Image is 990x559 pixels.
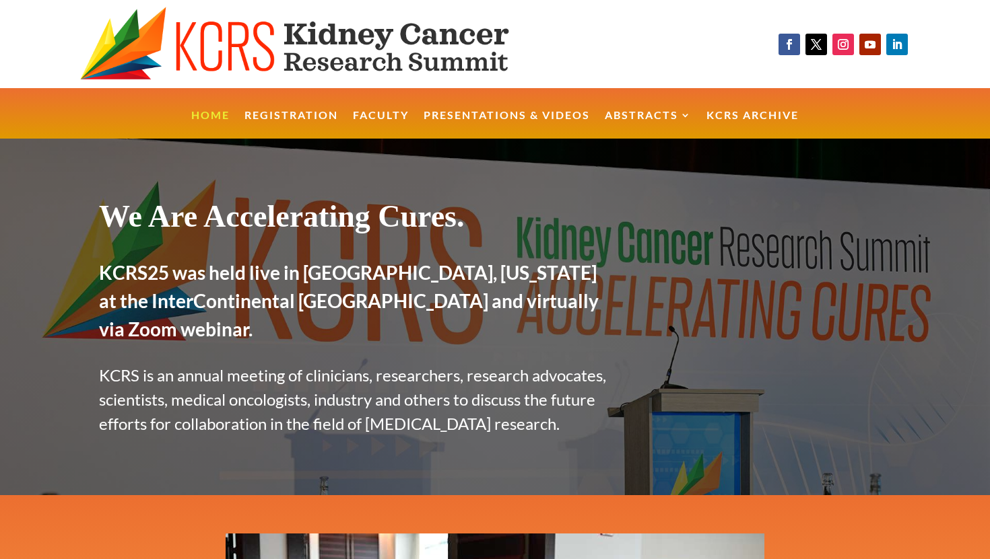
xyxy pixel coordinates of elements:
a: Follow on Facebook [779,34,800,55]
h1: We Are Accelerating Cures. [99,198,612,241]
img: KCRS generic logo wide [80,7,562,81]
a: Follow on Instagram [832,34,854,55]
a: Presentations & Videos [424,110,590,139]
a: Follow on Youtube [859,34,881,55]
a: KCRS Archive [706,110,799,139]
a: Follow on LinkedIn [886,34,908,55]
h2: KCRS25 was held live in [GEOGRAPHIC_DATA], [US_STATE] at the InterContinental [GEOGRAPHIC_DATA] a... [99,258,612,350]
a: Faculty [353,110,409,139]
a: Follow on X [805,34,827,55]
a: Abstracts [605,110,692,139]
a: Home [191,110,230,139]
p: KCRS is an annual meeting of clinicians, researchers, research advocates, scientists, medical onc... [99,363,612,436]
a: Registration [244,110,338,139]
